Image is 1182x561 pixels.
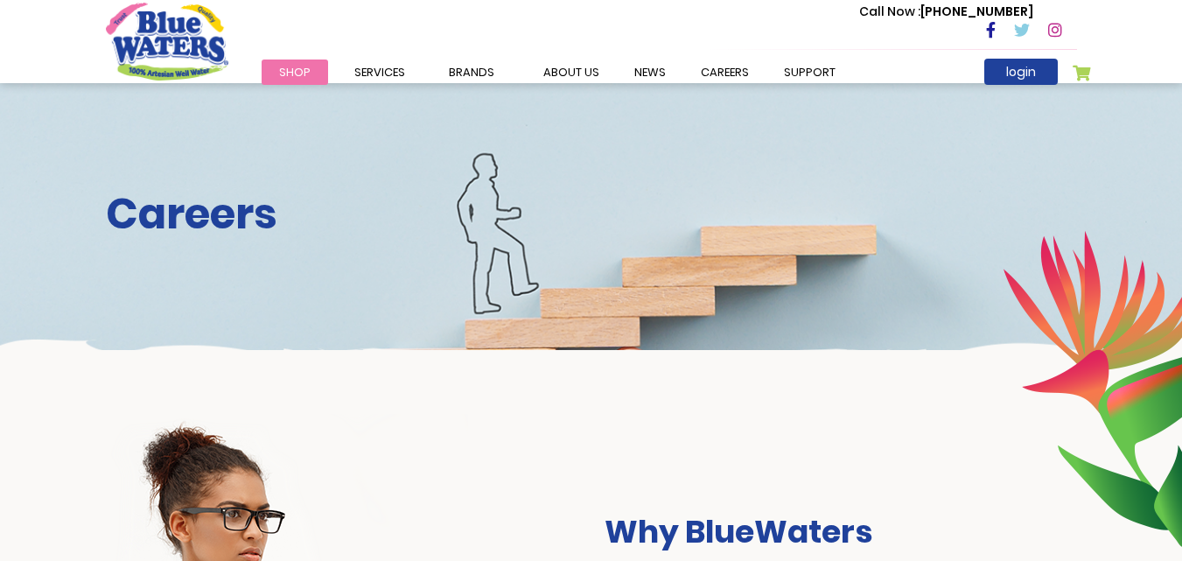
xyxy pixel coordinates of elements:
[766,60,853,85] a: support
[859,3,920,20] span: Call Now :
[683,60,766,85] a: careers
[279,64,311,81] span: Shop
[984,59,1058,85] a: login
[859,3,1033,21] p: [PHONE_NUMBER]
[106,3,228,80] a: store logo
[106,189,1077,240] h2: Careers
[354,64,405,81] span: Services
[449,64,494,81] span: Brands
[1003,230,1182,547] img: career-intro-leaves.png
[605,513,1077,550] h3: Why BlueWaters
[617,60,683,85] a: News
[526,60,617,85] a: about us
